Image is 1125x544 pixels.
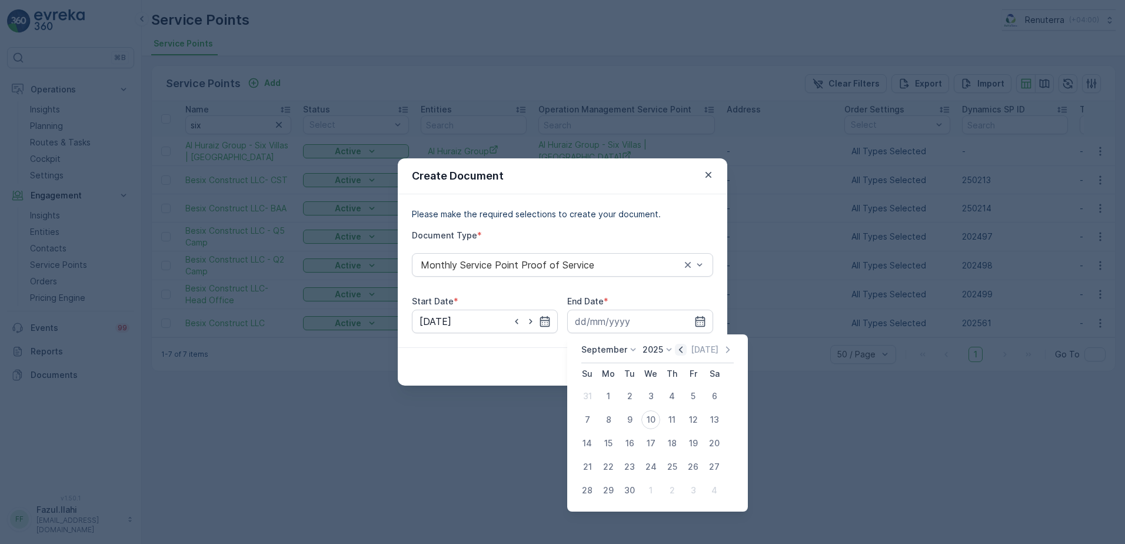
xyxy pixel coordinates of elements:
[705,457,724,476] div: 27
[663,387,681,406] div: 4
[567,310,713,333] input: dd/mm/yyyy
[412,208,713,220] p: Please make the required selections to create your document.
[412,310,558,333] input: dd/mm/yyyy
[663,434,681,453] div: 18
[599,457,618,476] div: 22
[643,344,663,356] p: 2025
[663,457,681,476] div: 25
[705,387,724,406] div: 6
[640,363,661,384] th: Wednesday
[620,434,639,453] div: 16
[578,434,597,453] div: 14
[641,457,660,476] div: 24
[578,387,597,406] div: 31
[620,457,639,476] div: 23
[641,481,660,500] div: 1
[661,363,683,384] th: Thursday
[705,410,724,429] div: 13
[705,481,724,500] div: 4
[412,296,454,306] label: Start Date
[578,457,597,476] div: 21
[412,168,504,184] p: Create Document
[684,410,703,429] div: 12
[684,387,703,406] div: 5
[578,410,597,429] div: 7
[598,363,619,384] th: Monday
[704,363,725,384] th: Saturday
[412,230,477,240] label: Document Type
[599,434,618,453] div: 15
[705,434,724,453] div: 20
[567,296,604,306] label: End Date
[577,363,598,384] th: Sunday
[663,410,681,429] div: 11
[581,344,627,356] p: September
[620,481,639,500] div: 30
[663,481,681,500] div: 2
[619,363,640,384] th: Tuesday
[684,434,703,453] div: 19
[620,387,639,406] div: 2
[684,481,703,500] div: 3
[691,344,718,356] p: [DATE]
[683,363,704,384] th: Friday
[641,434,660,453] div: 17
[578,481,597,500] div: 28
[599,387,618,406] div: 1
[684,457,703,476] div: 26
[599,481,618,500] div: 29
[641,410,660,429] div: 10
[641,387,660,406] div: 3
[620,410,639,429] div: 9
[599,410,618,429] div: 8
